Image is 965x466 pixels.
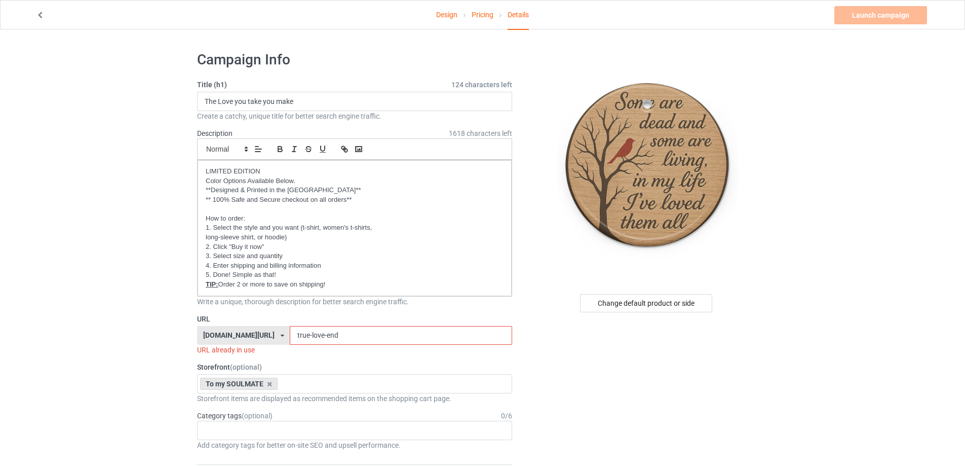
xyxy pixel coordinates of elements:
div: 0 / 6 [501,411,512,421]
a: Design [436,1,457,29]
div: Storefront items are displayed as recommended items on the shopping cart page. [197,393,512,404]
p: LIMITED EDITION [206,167,504,176]
p: 1. Select the style and you want (t-shirt, women's t-shirts, [206,223,504,233]
label: Category tags [197,411,273,421]
div: Details [508,1,529,30]
label: Description [197,129,233,137]
p: ** 100% Safe and Secure checkout on all orders** [206,195,504,205]
div: [DOMAIN_NAME][URL] [203,332,275,339]
span: 1618 characters left [449,128,512,138]
p: Color Options Available Below. [206,176,504,186]
p: 2. Click "Buy it now" [206,242,504,252]
div: URL already in use [197,345,512,355]
a: Pricing [472,1,493,29]
p: 3. Select size and quantity [206,252,504,261]
div: Change default product or side [580,294,712,312]
p: Order 2 or more to save on shipping! [206,280,504,290]
p: How to order: [206,214,504,224]
span: (optional) [242,412,273,420]
span: (optional) [230,363,262,371]
p: long-sleeve shirt, or hoodie) [206,233,504,242]
p: 5. Done! Simple as that! [206,270,504,280]
label: Title (h1) [197,80,512,90]
div: Add category tags for better on-site SEO and upsell performance. [197,440,512,450]
div: Create a catchy, unique title for better search engine traffic. [197,111,512,121]
span: 124 characters left [451,80,512,90]
p: 4. Enter shipping and billing information [206,261,504,271]
div: Write a unique, thorough description for better search engine traffic. [197,297,512,307]
label: Storefront [197,362,512,372]
label: URL [197,314,512,324]
div: To my SOULMATE [200,378,278,390]
u: TIP: [206,280,218,288]
p: **Designed & Printed in the [GEOGRAPHIC_DATA]** [206,186,504,195]
h1: Campaign Info [197,51,512,69]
